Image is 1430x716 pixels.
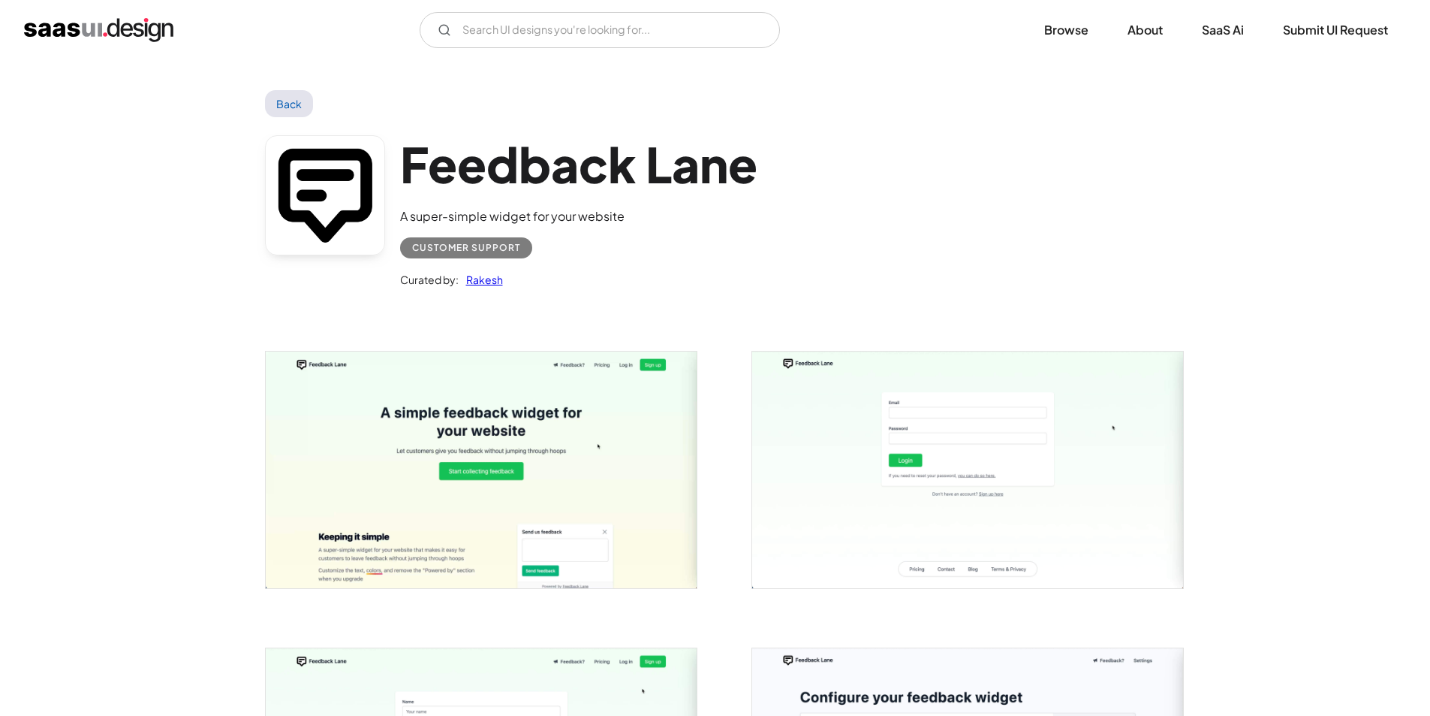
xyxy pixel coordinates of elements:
a: SaaS Ai [1184,14,1262,47]
div: Curated by: [400,270,459,289]
a: Submit UI Request [1265,14,1406,47]
img: 64fab952fc3e102b1c417fa9_Feedback%20Lane%20Login.jpg [752,352,1183,588]
a: Rakesh [459,270,503,289]
h1: Feedback Lane [400,135,757,193]
form: Email Form [420,12,780,48]
a: Back [265,90,314,117]
a: open lightbox [266,352,697,588]
input: Search UI designs you're looking for... [420,12,780,48]
a: open lightbox [752,352,1183,588]
a: About [1109,14,1181,47]
a: Browse [1026,14,1106,47]
div: Customer Support [412,239,520,257]
div: A super-simple widget for your website [400,207,757,225]
a: home [24,18,173,42]
img: 64fab93ab37f6f9b5ae0aab6_Feedback%20Lane%20Home%20Screen.jpg [266,352,697,588]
